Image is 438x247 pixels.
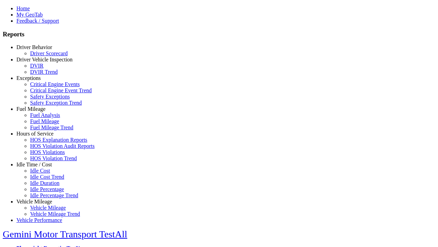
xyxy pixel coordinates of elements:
[16,44,52,50] a: Driver Behavior
[30,211,80,217] a: Vehicle Mileage Trend
[30,125,73,130] a: Fuel Mileage Trend
[30,137,87,143] a: HOS Explanation Reports
[3,31,435,38] h3: Reports
[30,112,60,118] a: Fuel Analysis
[30,205,66,211] a: Vehicle Mileage
[3,229,127,239] a: Gemini Motor Transport TestAll
[30,155,77,161] a: HOS Violation Trend
[16,162,52,167] a: Idle Time / Cost
[16,18,59,24] a: Feedback / Support
[16,217,62,223] a: Vehicle Performance
[30,63,43,69] a: DVIR
[16,5,30,11] a: Home
[16,57,73,62] a: Driver Vehicle Inspection
[30,69,57,75] a: DVIR Trend
[30,186,64,192] a: Idle Percentage
[16,75,41,81] a: Exceptions
[16,106,46,112] a: Fuel Mileage
[30,168,50,174] a: Idle Cost
[30,192,78,198] a: Idle Percentage Trend
[16,12,43,17] a: My GeoTab
[30,143,95,149] a: HOS Violation Audit Reports
[30,118,59,124] a: Fuel Mileage
[30,180,60,186] a: Idle Duration
[30,87,92,93] a: Critical Engine Event Trend
[30,94,70,99] a: Safety Exceptions
[30,50,68,56] a: Driver Scorecard
[30,81,80,87] a: Critical Engine Events
[30,174,64,180] a: Idle Cost Trend
[30,100,82,106] a: Safety Exception Trend
[16,199,52,204] a: Vehicle Mileage
[16,131,53,137] a: Hours of Service
[30,149,65,155] a: HOS Violations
